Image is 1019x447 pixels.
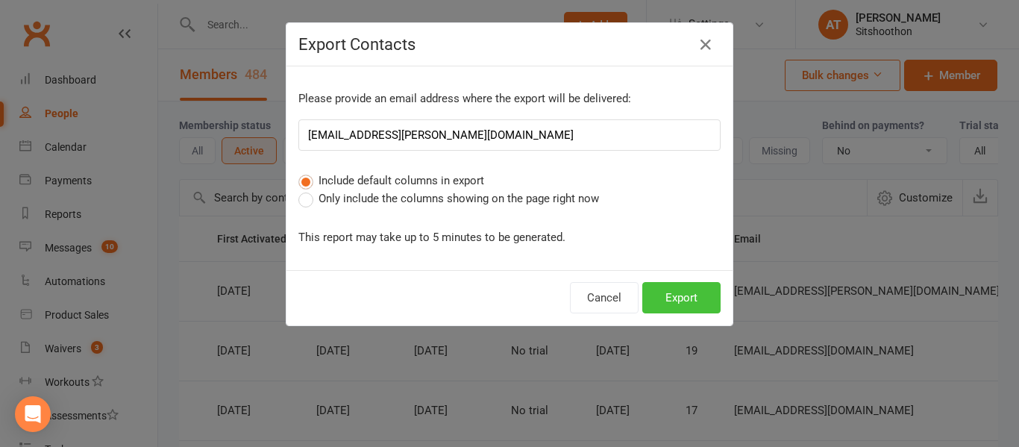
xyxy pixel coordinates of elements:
[298,228,721,246] p: This report may take up to 5 minutes to be generated.
[319,172,484,187] span: Include default columns in export
[319,190,599,205] span: Only include the columns showing on the page right now
[298,90,721,107] p: Please provide an email address where the export will be delivered:
[570,282,639,313] button: Cancel
[642,282,721,313] button: Export
[15,396,51,432] div: Open Intercom Messenger
[298,35,721,54] h4: Export Contacts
